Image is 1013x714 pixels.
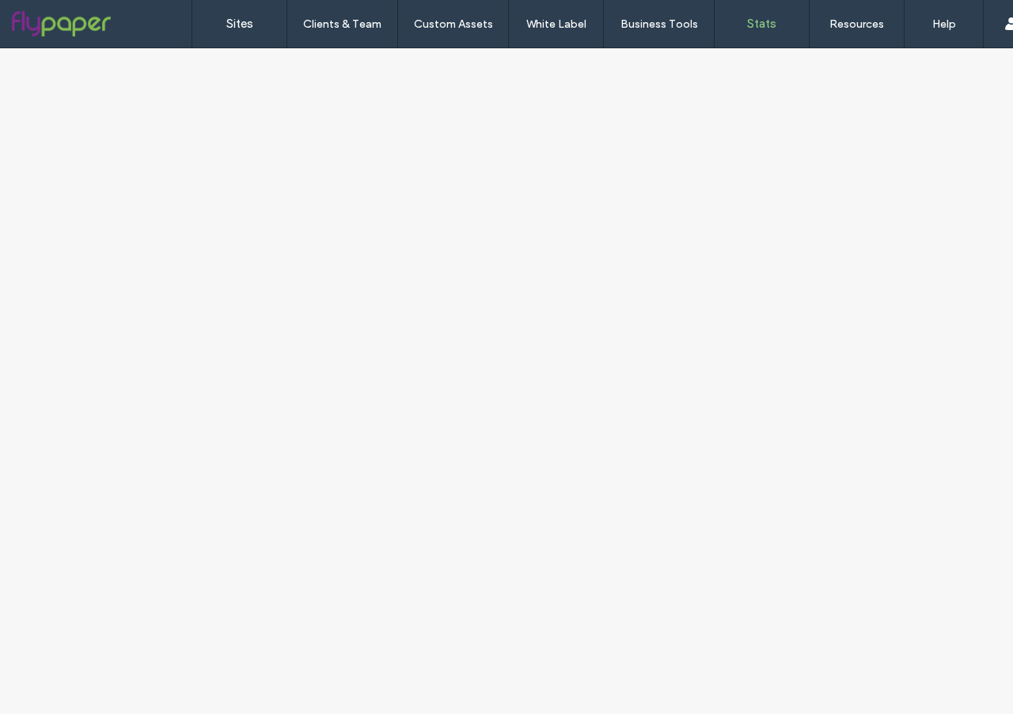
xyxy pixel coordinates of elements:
label: Stats [747,17,776,31]
label: Clients & Team [303,17,381,31]
label: Business Tools [620,17,698,31]
label: Resources [829,17,884,31]
label: Custom Assets [414,17,493,31]
label: Help [932,17,956,31]
label: Sites [226,17,253,31]
label: White Label [526,17,586,31]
